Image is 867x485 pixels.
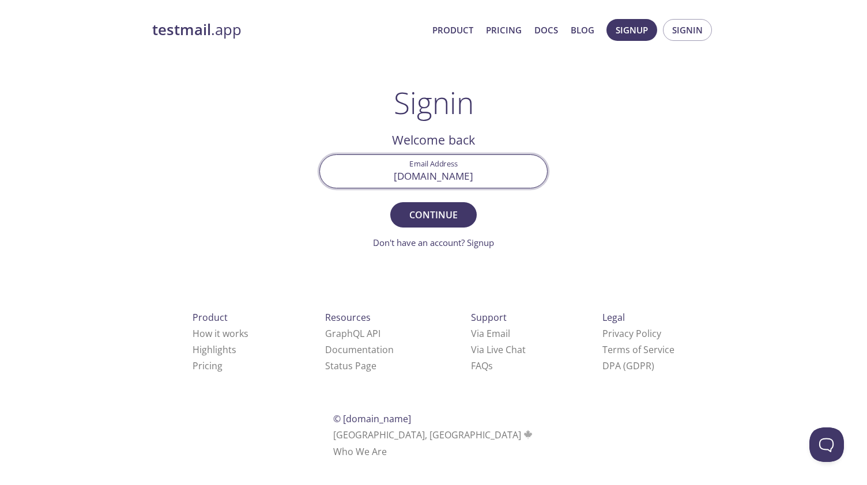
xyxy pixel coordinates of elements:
[471,327,510,340] a: Via Email
[602,359,654,372] a: DPA (GDPR)
[471,359,493,372] a: FAQ
[319,130,548,150] h2: Welcome back
[333,445,387,458] a: Who We Are
[571,22,594,37] a: Blog
[390,202,477,228] button: Continue
[606,19,657,41] button: Signup
[534,22,558,37] a: Docs
[432,22,473,37] a: Product
[333,412,411,425] span: © [DOMAIN_NAME]
[193,327,248,340] a: How it works
[193,311,228,324] span: Product
[488,359,493,372] span: s
[152,20,423,40] a: testmail.app
[471,343,526,356] a: Via Live Chat
[403,207,464,223] span: Continue
[672,22,703,37] span: Signin
[471,311,507,324] span: Support
[394,85,474,120] h1: Signin
[325,343,394,356] a: Documentation
[193,343,236,356] a: Highlights
[325,311,371,324] span: Resources
[602,343,674,356] a: Terms of Service
[663,19,712,41] button: Signin
[616,22,648,37] span: Signup
[325,327,380,340] a: GraphQL API
[809,427,844,462] iframe: Help Scout Beacon - Open
[486,22,522,37] a: Pricing
[333,429,534,441] span: [GEOGRAPHIC_DATA], [GEOGRAPHIC_DATA]
[602,327,661,340] a: Privacy Policy
[602,311,625,324] span: Legal
[325,359,376,372] a: Status Page
[193,359,223,372] a: Pricing
[373,237,494,248] a: Don't have an account? Signup
[152,20,211,40] strong: testmail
